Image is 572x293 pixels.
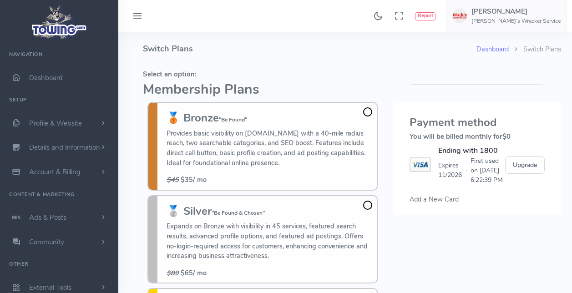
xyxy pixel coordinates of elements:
[438,145,505,156] div: Ending with 1800
[29,73,63,82] span: Dashboard
[471,18,561,24] h6: [PERSON_NAME]'s Wrecker Service
[29,119,82,128] span: Profile & Website
[29,143,100,152] span: Details and Information
[502,132,511,141] span: $0
[167,175,207,184] span: / mo
[167,205,372,217] h3: 🥈 Silver
[471,156,505,185] span: First used on [DATE] 6:22:39 PM
[505,156,545,174] button: Upgrade
[143,71,382,78] h5: Select an option:
[29,237,64,247] span: Community
[509,45,561,55] li: Switch Plans
[410,116,545,128] h3: Payment method
[219,116,247,123] small: "Be Found"
[452,9,467,23] img: user-image
[167,129,372,168] p: Provides basic visibility on [DOMAIN_NAME] with a 40-mile radius reach, two searchable categories...
[415,12,435,20] button: Report
[143,82,382,97] h2: Membership Plans
[29,167,81,177] span: Account & Billing
[167,175,179,184] s: $45
[410,133,545,140] h5: You will be billed monthly for
[167,222,372,261] p: Expands on Bronze with visibility in 45 services, featured search results, advanced profile optio...
[466,166,467,175] span: ·
[29,213,66,222] span: Ads & Posts
[438,161,462,180] span: Expires 11/2026
[471,8,561,15] h5: [PERSON_NAME]
[476,45,509,54] a: Dashboard
[29,3,90,41] img: logo
[181,268,193,278] b: $65
[167,112,372,124] h3: 🥉 Bronze
[410,195,459,204] span: Add a New Card
[410,157,431,172] img: VISA
[167,268,179,278] s: $80
[143,32,476,66] h4: Switch Plans
[212,209,265,217] small: "Be Found & Chosen"
[29,283,71,292] span: External Tools
[167,268,207,278] span: / mo
[181,175,193,184] b: $35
